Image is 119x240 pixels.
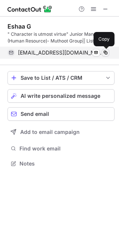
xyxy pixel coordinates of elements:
div: Save to List / ATS / CRM [21,75,101,81]
span: Find work email [19,145,112,152]
div: " Character is utmost virtue" Junior Manager (Human Resource)- Muthoot Group|| Listed Alumuni'202... [7,31,115,44]
button: Find work email [7,143,115,154]
img: ContactOut v5.3.10 [7,5,52,14]
button: Send email [7,107,115,121]
button: Add to email campaign [7,125,115,139]
button: save-profile-one-click [7,71,115,85]
span: Add to email campaign [20,129,80,135]
span: [EMAIL_ADDRESS][DOMAIN_NAME] [18,49,104,56]
button: Notes [7,158,115,169]
div: Eshaa G [7,23,31,30]
span: Send email [21,111,49,117]
button: AI write personalized message [7,89,115,103]
span: AI write personalized message [21,93,100,99]
span: Notes [19,160,112,167]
